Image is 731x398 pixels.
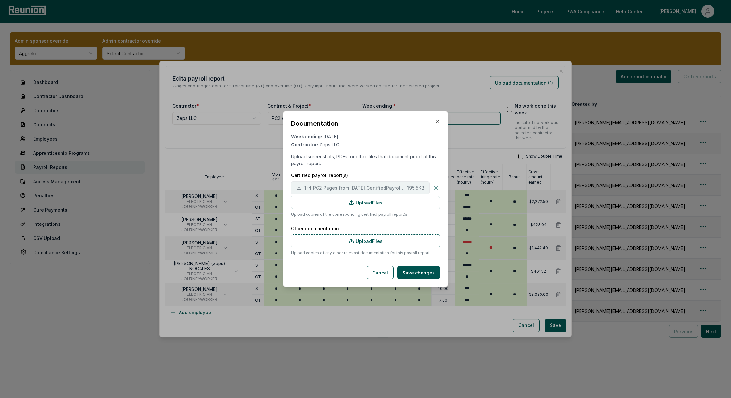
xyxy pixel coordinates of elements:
[291,212,440,217] p: Upload copies of the corresponding certified payroll report(s).
[291,172,440,179] label: Certified payroll report(s)
[291,225,440,232] label: Other documentation
[291,153,440,167] p: Upload screenshots, PDFs, or other files that document proof of this payroll report.
[291,133,440,140] div: [DATE]
[367,266,394,279] button: Cancel
[407,184,424,191] span: 195.5 KB
[291,119,338,128] h2: Documentation
[397,266,440,279] button: Save changes
[291,250,440,256] p: Upload copies of any other relevant documentation for this payroll report.
[304,184,404,191] span: 1-4 PC2 Pages from [DATE]_CertifiedPayrollReports_Part2.TruGrid.pdf
[291,134,322,139] span: Week ending:
[291,234,440,247] label: Upload Files
[291,142,318,147] span: Contractor:
[291,181,430,194] button: 1-4 PC2 Pages from [DATE]_CertifiedPayrollReports_Part2.TruGrid.pdf 195.5KB
[291,141,440,148] div: Zeps LLC
[291,196,440,209] label: Upload Files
